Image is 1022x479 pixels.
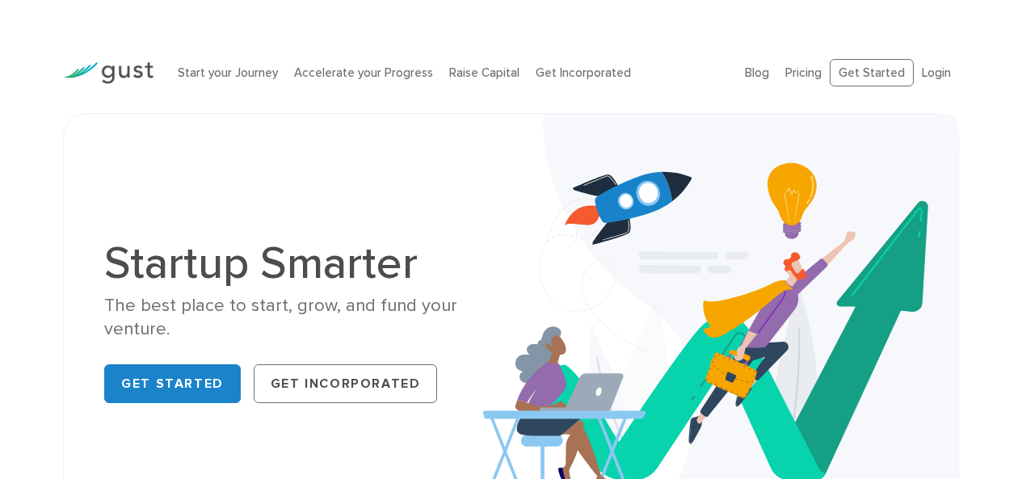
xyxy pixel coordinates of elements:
[294,65,433,80] a: Accelerate your Progress
[922,65,951,80] a: Login
[830,59,914,87] a: Get Started
[63,62,154,84] img: Gust Logo
[745,65,769,80] a: Blog
[254,364,438,403] a: Get Incorporated
[104,294,498,342] div: The best place to start, grow, and fund your venture.
[449,65,519,80] a: Raise Capital
[536,65,631,80] a: Get Incorporated
[104,364,241,403] a: Get Started
[785,65,822,80] a: Pricing
[104,241,498,286] h1: Startup Smarter
[178,65,278,80] a: Start your Journey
